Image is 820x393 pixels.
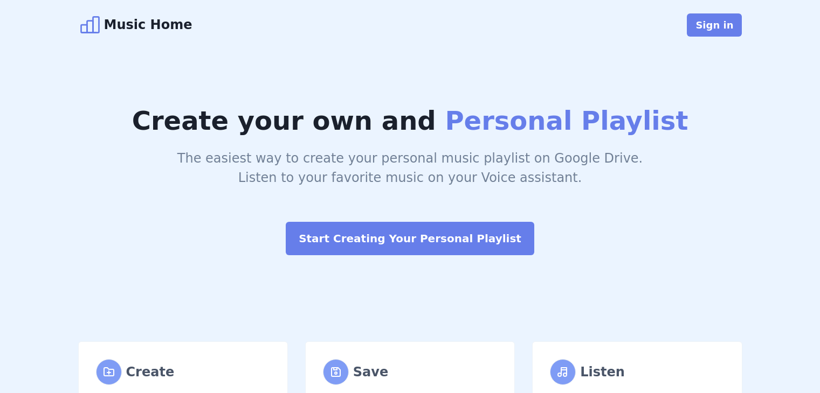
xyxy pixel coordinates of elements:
span: Personal Playlist [445,106,688,136]
div: Listen [580,362,625,382]
div: Save [353,362,388,382]
h1: Create your own and [78,101,742,140]
div: Create [126,362,175,382]
a: Music Home [78,13,192,37]
button: Sign in [687,13,742,37]
button: Start Creating Your Personal Playlist [286,222,534,255]
div: The easiest way to create your personal music playlist on Google Drive. Listen to your favorite m... [78,149,742,187]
